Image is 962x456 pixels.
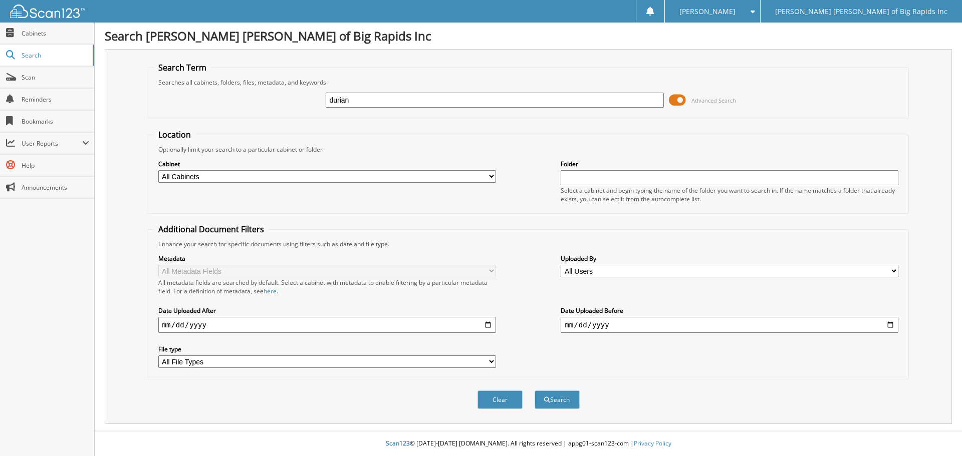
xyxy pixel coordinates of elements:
[153,240,904,248] div: Enhance your search for specific documents using filters such as date and file type.
[679,9,736,15] span: [PERSON_NAME]
[477,390,523,409] button: Clear
[386,439,410,447] span: Scan123
[158,254,496,263] label: Metadata
[153,62,211,73] legend: Search Term
[22,29,89,38] span: Cabinets
[158,306,496,315] label: Date Uploaded After
[158,317,496,333] input: start
[561,317,898,333] input: end
[158,278,496,295] div: All metadata fields are searched by default. Select a cabinet with metadata to enable filtering b...
[535,390,580,409] button: Search
[264,287,277,295] a: here
[95,431,962,456] div: © [DATE]-[DATE] [DOMAIN_NAME]. All rights reserved | appg01-scan123-com |
[22,139,82,148] span: User Reports
[10,5,85,18] img: scan123-logo-white.svg
[775,9,947,15] span: [PERSON_NAME] [PERSON_NAME] of Big Rapids Inc
[634,439,671,447] a: Privacy Policy
[22,117,89,126] span: Bookmarks
[153,129,196,140] legend: Location
[105,28,952,44] h1: Search [PERSON_NAME] [PERSON_NAME] of Big Rapids Inc
[912,408,962,456] iframe: Chat Widget
[561,306,898,315] label: Date Uploaded Before
[561,160,898,168] label: Folder
[561,186,898,203] div: Select a cabinet and begin typing the name of the folder you want to search in. If the name match...
[22,51,88,60] span: Search
[153,78,904,87] div: Searches all cabinets, folders, files, metadata, and keywords
[158,160,496,168] label: Cabinet
[153,145,904,154] div: Optionally limit your search to a particular cabinet or folder
[691,97,736,104] span: Advanced Search
[22,73,89,82] span: Scan
[153,224,269,235] legend: Additional Document Filters
[22,183,89,192] span: Announcements
[158,345,496,353] label: File type
[22,95,89,104] span: Reminders
[561,254,898,263] label: Uploaded By
[22,161,89,170] span: Help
